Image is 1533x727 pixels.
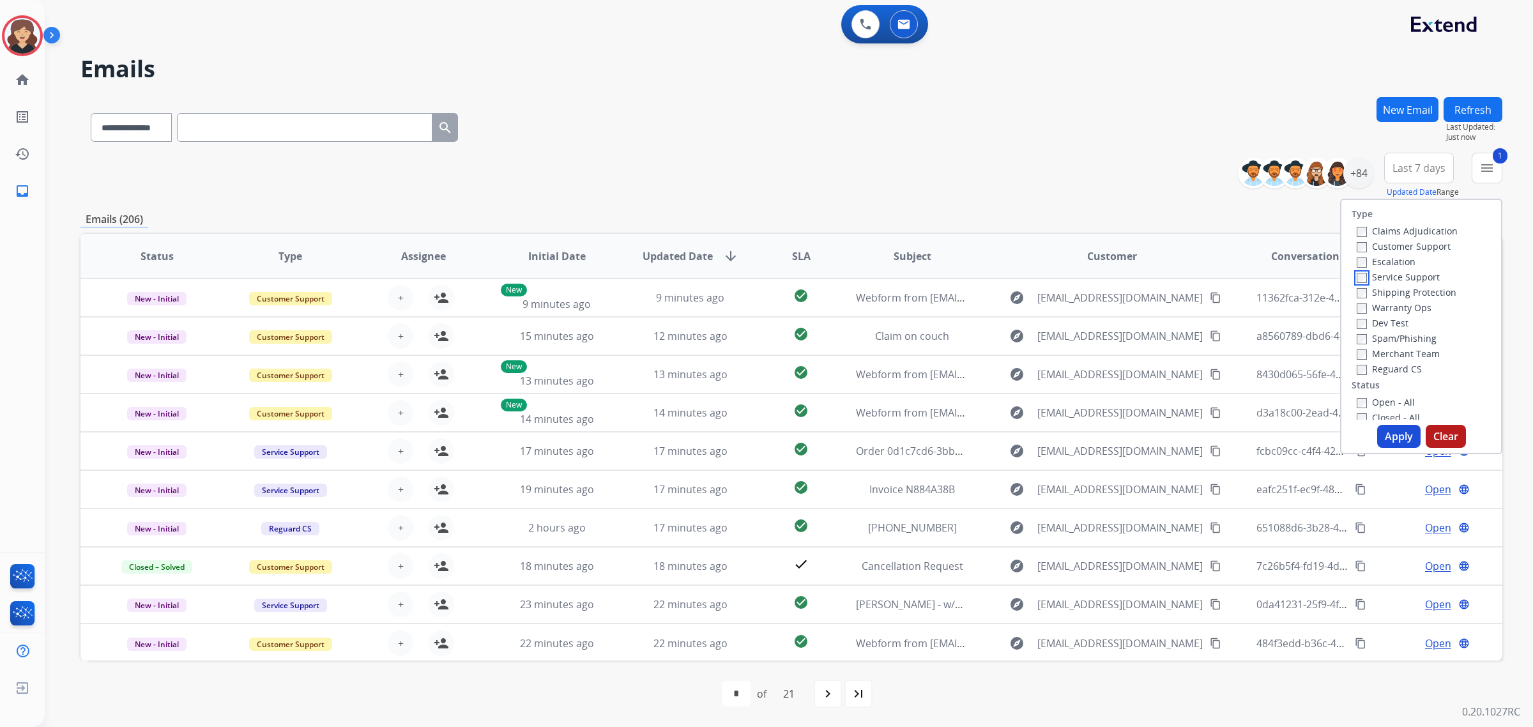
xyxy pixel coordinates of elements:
p: New [501,360,527,373]
span: Cancellation Request [862,559,963,573]
span: [EMAIL_ADDRESS][DOMAIN_NAME] [1037,328,1203,344]
mat-icon: check_circle [793,403,809,418]
span: 9 minutes ago [656,291,724,305]
span: Conversation ID [1271,249,1353,264]
input: Closed - All [1357,413,1367,424]
button: + [388,631,413,656]
input: Escalation [1357,257,1367,268]
span: [EMAIL_ADDRESS][DOMAIN_NAME] [1037,290,1203,305]
span: 484f3edd-b36c-424d-8cc2-19c1624cd81b [1256,636,1451,650]
span: 18 minutes ago [653,559,728,573]
span: [EMAIL_ADDRESS][DOMAIN_NAME] [1037,636,1203,651]
span: Type [278,249,302,264]
span: Last Updated: [1446,122,1502,132]
mat-icon: navigate_next [820,686,835,701]
input: Service Support [1357,273,1367,283]
span: + [398,367,404,382]
mat-icon: content_copy [1210,330,1221,342]
span: Status [141,249,174,264]
span: Customer Support [249,638,332,651]
mat-icon: content_copy [1355,522,1366,533]
button: + [388,400,413,425]
span: 11362fca-312e-43cd-87ce-7007d6b759ba [1256,291,1451,305]
mat-icon: check_circle [793,595,809,610]
span: Just now [1446,132,1502,142]
span: Customer Support [249,369,332,382]
mat-icon: content_copy [1355,484,1366,495]
span: 13 minutes ago [653,367,728,381]
span: [EMAIL_ADDRESS][DOMAIN_NAME] [1037,597,1203,612]
p: New [501,399,527,411]
span: 651088d6-3b28-48ba-90d6-2f00a38c0c30 [1256,521,1452,535]
span: eafc251f-ec9f-48a5-a537-b5e93129f29e [1256,482,1442,496]
span: + [398,558,404,574]
mat-icon: person_add [434,328,449,344]
mat-icon: explore [1009,443,1025,459]
button: Last 7 days [1384,153,1454,183]
button: + [388,553,413,579]
span: Claim on couch [875,329,949,343]
input: Reguard CS [1357,365,1367,375]
mat-icon: content_copy [1210,599,1221,610]
label: Shipping Protection [1357,286,1456,298]
input: Shipping Protection [1357,288,1367,298]
label: Warranty Ops [1357,302,1431,314]
mat-icon: person_add [434,520,449,535]
span: Webform from [EMAIL_ADDRESS][DOMAIN_NAME] on [DATE] [856,367,1145,381]
span: [EMAIL_ADDRESS][DOMAIN_NAME] [1037,443,1203,459]
mat-icon: content_copy [1210,638,1221,649]
img: avatar [4,18,40,54]
label: Open - All [1357,396,1415,408]
mat-icon: check_circle [793,288,809,303]
span: fcbc09cc-c4f4-4238-b5a5-c1df406a300e [1256,444,1444,458]
span: [EMAIL_ADDRESS][DOMAIN_NAME] [1037,367,1203,382]
span: New - Initial [127,369,187,382]
span: 23 minutes ago [520,597,594,611]
label: Closed - All [1357,411,1420,424]
mat-icon: person_add [434,482,449,497]
span: 12 minutes ago [653,329,728,343]
span: Last 7 days [1392,165,1445,171]
label: Status [1352,379,1380,392]
mat-icon: check_circle [793,634,809,649]
span: Closed – Solved [121,560,192,574]
span: 14 minutes ago [653,406,728,420]
span: New - Initial [127,599,187,612]
span: 22 minutes ago [520,636,594,650]
button: + [388,477,413,502]
span: Service Support [254,445,327,459]
span: 18 minutes ago [520,559,594,573]
span: 13 minutes ago [520,374,594,388]
span: New - Initial [127,445,187,459]
mat-icon: person_add [434,290,449,305]
span: + [398,443,404,459]
input: Spam/Phishing [1357,334,1367,344]
mat-icon: content_copy [1210,445,1221,457]
span: + [398,482,404,497]
span: 7c26b5f4-fd19-4d7f-a9f4-a5ebf777f5d5 [1256,559,1440,573]
span: + [398,328,404,344]
span: Assignee [401,249,446,264]
span: Updated Date [643,249,713,264]
button: Clear [1426,425,1466,448]
p: Emails (206) [80,211,148,227]
button: + [388,515,413,540]
input: Customer Support [1357,242,1367,252]
mat-icon: explore [1009,405,1025,420]
label: Service Support [1357,271,1440,283]
mat-icon: explore [1009,367,1025,382]
mat-icon: language [1458,560,1470,572]
span: Customer Support [249,560,332,574]
label: Merchant Team [1357,348,1440,360]
mat-icon: language [1458,522,1470,533]
mat-icon: last_page [851,686,866,701]
span: Service Support [254,484,327,497]
span: Webform from [EMAIL_ADDRESS][DOMAIN_NAME] on [DATE] [856,636,1145,650]
mat-icon: explore [1009,328,1025,344]
span: + [398,636,404,651]
mat-icon: language [1458,599,1470,610]
mat-icon: person_add [434,367,449,382]
span: 19 minutes ago [520,482,594,496]
button: 1 [1472,153,1502,183]
mat-icon: content_copy [1210,484,1221,495]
